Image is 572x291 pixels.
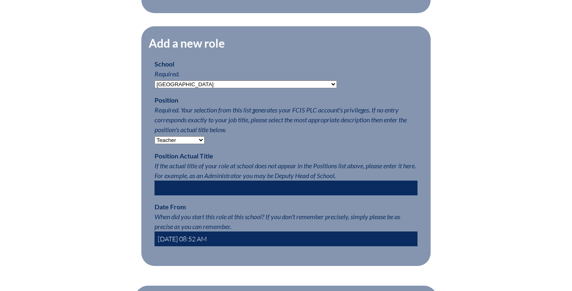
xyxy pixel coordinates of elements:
[148,36,226,50] legend: Add a new role
[155,162,416,179] span: If the actual title of your role at school does not appear in the Positions list above, please en...
[155,106,407,133] span: Required. Your selection from this list generates your FCIS PLC account's privileges. If no entry...
[155,96,178,104] label: Position
[155,213,400,230] span: When did you start this role at this school? If you don't remember precisely, simply please be as...
[155,152,213,160] label: Position Actual Title
[155,70,180,78] span: Required.
[155,60,174,68] label: School
[155,203,186,211] label: Date From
